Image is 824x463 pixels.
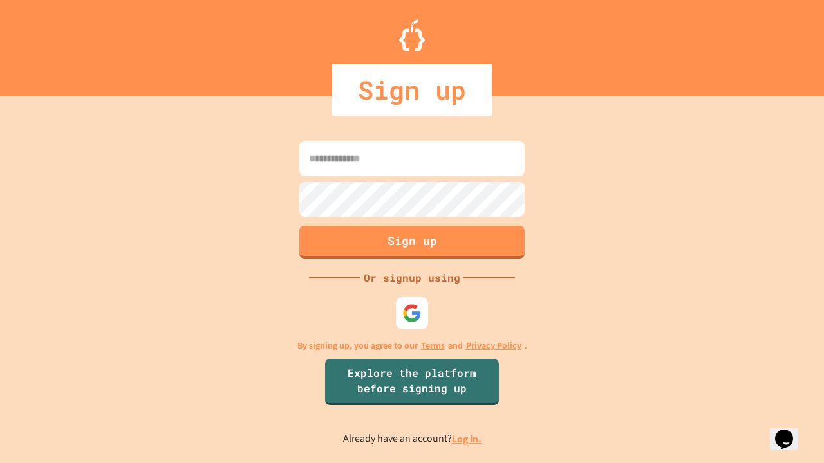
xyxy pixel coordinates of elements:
[770,412,811,450] iframe: chat widget
[466,339,521,352] a: Privacy Policy
[402,304,422,323] img: google-icon.svg
[399,19,425,51] img: Logo.svg
[299,226,525,259] button: Sign up
[360,270,464,286] div: Or signup using
[452,432,482,446] a: Log in.
[343,431,482,447] p: Already have an account?
[332,64,492,116] div: Sign up
[297,339,527,352] p: By signing up, you agree to our and .
[325,359,499,405] a: Explore the platform before signing up
[421,339,445,352] a: Terms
